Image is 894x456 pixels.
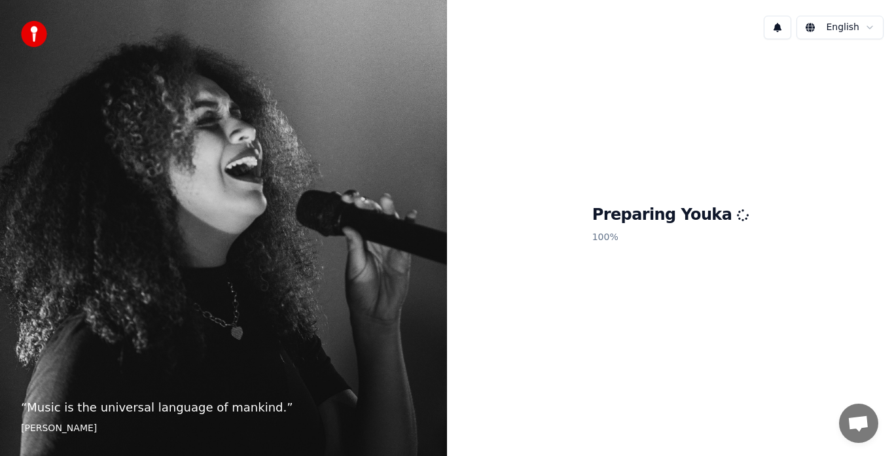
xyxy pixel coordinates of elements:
[592,226,749,249] p: 100 %
[839,404,878,443] a: Open chat
[21,422,426,435] footer: [PERSON_NAME]
[21,21,47,47] img: youka
[21,398,426,417] p: “ Music is the universal language of mankind. ”
[592,205,749,226] h1: Preparing Youka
